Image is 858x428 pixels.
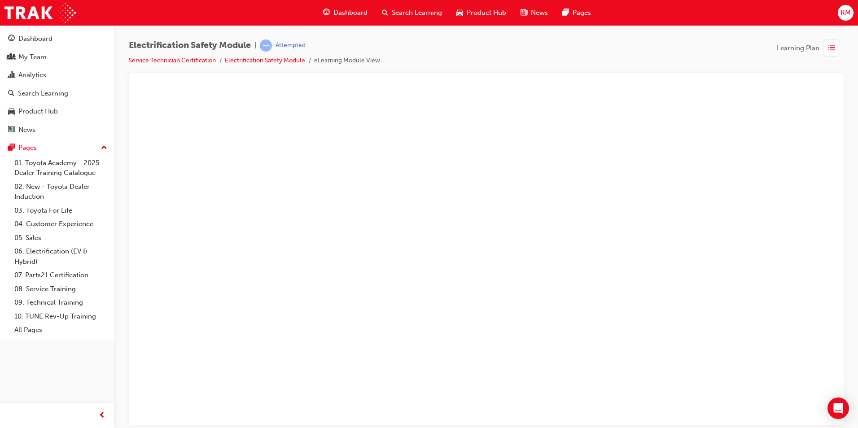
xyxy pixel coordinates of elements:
[827,397,849,419] div: Open Intercom Messenger
[11,310,111,323] a: 10. TUNE Rev-Up Training
[11,156,111,180] a: 01. Toyota Academy - 2025 Dealer Training Catalogue
[392,8,442,18] span: Search Learning
[333,8,368,18] span: Dashboard
[521,7,527,18] span: news-icon
[314,56,380,66] li: eLearning Module View
[11,268,111,282] a: 07. Parts21 Certification
[323,7,330,18] span: guage-icon
[18,34,53,44] div: Dashboard
[8,126,15,134] span: news-icon
[4,122,111,138] a: News
[276,41,306,50] div: Attempted
[8,35,15,43] span: guage-icon
[11,296,111,310] a: 09. Technical Training
[456,7,463,18] span: car-icon
[4,49,111,66] a: My Team
[375,4,449,22] a: search-iconSearch Learning
[11,180,111,204] a: 02. New - Toyota Dealer Induction
[11,204,111,218] a: 03. Toyota For Life
[225,57,305,64] a: Electrification Safety Module
[838,5,854,21] button: RM
[4,140,111,156] button: Pages
[8,53,15,61] span: people-icon
[11,323,111,337] a: All Pages
[555,4,598,22] a: pages-iconPages
[531,8,548,18] span: News
[467,8,506,18] span: Product Hub
[777,43,819,53] span: Learning Plan
[11,282,111,296] a: 08. Service Training
[513,4,555,22] a: news-iconNews
[11,217,111,231] a: 04. Customer Experience
[8,144,15,152] span: pages-icon
[316,4,375,22] a: guage-iconDashboard
[840,8,851,18] span: RM
[99,410,105,421] span: prev-icon
[449,4,513,22] a: car-iconProduct Hub
[18,143,37,153] div: Pages
[4,3,76,23] img: Trak
[562,7,569,18] span: pages-icon
[254,40,256,51] span: |
[18,52,47,62] div: My Team
[129,57,216,64] a: Service Technician Certification
[573,8,591,18] span: Pages
[18,88,68,99] div: Search Learning
[11,231,111,245] a: 05. Sales
[18,70,46,80] div: Analytics
[4,103,111,120] a: Product Hub
[8,90,14,98] span: search-icon
[101,142,107,154] span: up-icon
[260,39,272,52] span: learningRecordVerb_ATTEMPT-icon
[18,125,35,135] div: News
[8,108,15,116] span: car-icon
[828,43,835,54] span: list-icon
[129,40,251,51] span: Electrification Safety Module
[4,85,111,102] a: Search Learning
[4,29,111,140] button: DashboardMy TeamAnalyticsSearch LearningProduct HubNews
[8,71,15,79] span: chart-icon
[4,31,111,47] a: Dashboard
[382,7,388,18] span: search-icon
[18,106,58,117] div: Product Hub
[11,245,111,268] a: 06. Electrification (EV & Hybrid)
[777,39,844,57] button: Learning Plan
[4,67,111,83] a: Analytics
